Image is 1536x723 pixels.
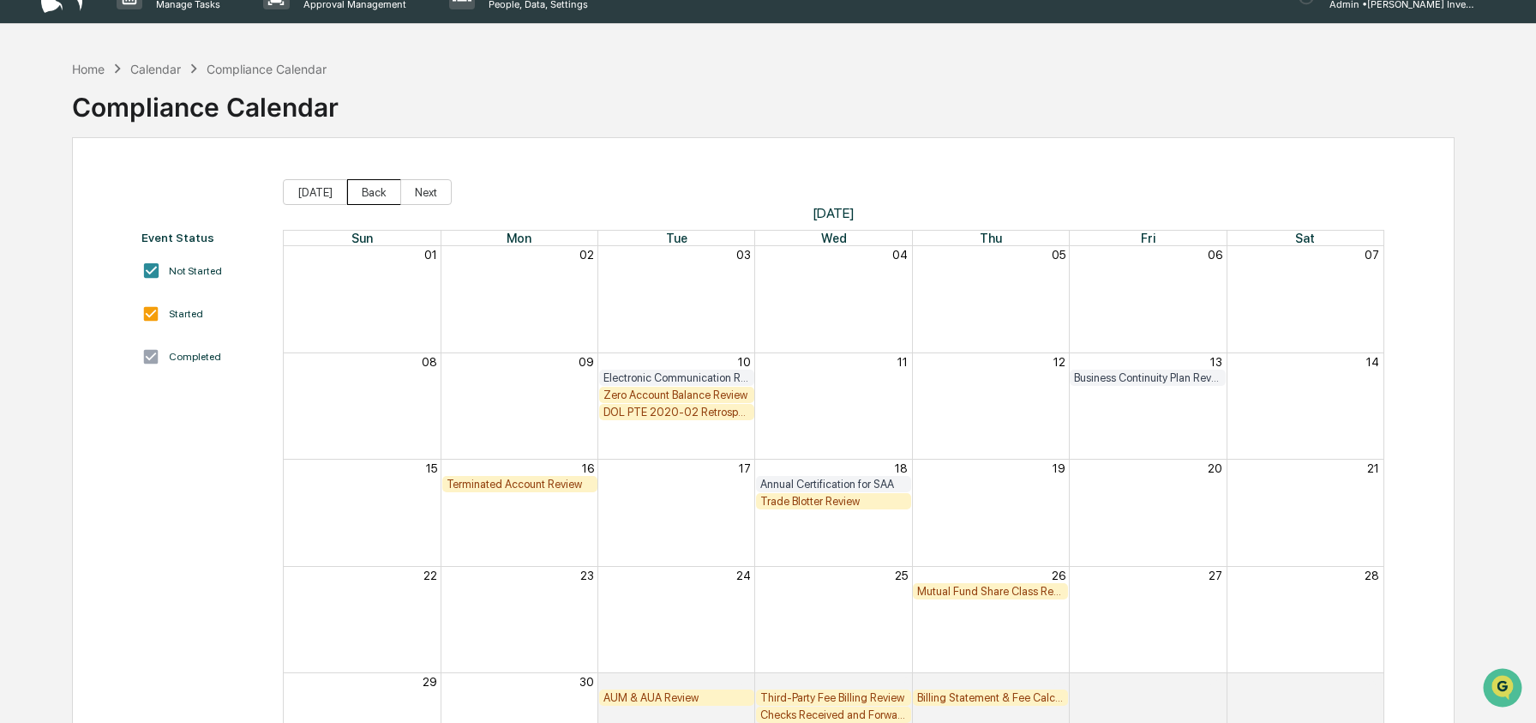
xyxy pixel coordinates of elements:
div: We're available if you need us! [58,148,217,162]
a: 🗄️Attestations [117,209,219,240]
button: 06 [1208,248,1222,262]
button: 14 [1366,355,1379,369]
div: Not Started [169,265,222,277]
span: [DATE] [283,205,1384,221]
button: 24 [736,569,751,582]
button: Start new chat [291,136,312,157]
button: 10 [738,355,751,369]
a: 🖐️Preclearance [10,209,117,240]
div: Business Continuity Plan Review & Test [1074,371,1221,384]
button: 12 [1053,355,1065,369]
div: Zero Account Balance Review [603,389,750,401]
div: Calendar [130,62,181,76]
p: How can we help? [17,36,312,63]
button: 07 [1365,248,1379,262]
button: 20 [1208,461,1222,475]
div: Mutual Fund Share Class Review [917,585,1064,598]
button: 19 [1053,461,1065,475]
img: 1746055101610-c473b297-6a78-478c-a979-82029cc54cd1 [17,131,48,162]
span: Pylon [171,291,207,304]
span: Tue [666,231,687,245]
button: 01 [738,675,751,689]
button: 08 [422,355,437,369]
div: Checks Received and Forwarded Log [760,708,907,721]
span: Thu [980,231,1002,245]
button: 04 [892,248,908,262]
div: Trade Blotter Review [760,495,907,508]
div: Third-Party Fee Billing Review [760,691,907,704]
span: Preclearance [34,216,111,233]
div: Terminated Account Review [447,478,593,491]
button: 15 [426,461,437,475]
span: Mon [507,231,531,245]
div: Completed [169,351,221,363]
button: 18 [895,461,908,475]
div: 🔎 [17,250,31,264]
button: 01 [424,248,437,262]
div: Billing Statement & Fee Calculations Report Review [917,691,1064,704]
button: Back [347,179,401,205]
button: 04 [1207,675,1222,689]
button: 05 [1052,248,1065,262]
button: [DATE] [283,179,347,205]
button: 25 [895,569,908,582]
iframe: Open customer support [1481,666,1527,713]
a: 🔎Data Lookup [10,242,115,273]
button: 03 [736,248,751,262]
span: Sat [1295,231,1315,245]
div: 🗄️ [124,218,138,232]
span: Wed [821,231,847,245]
button: 13 [1210,355,1222,369]
button: 29 [423,675,437,689]
div: Annual Certification for SAA [760,478,907,491]
div: DOL PTE 2020-02 Retrospective Review [603,406,750,419]
button: 22 [423,569,437,582]
button: 23 [580,569,594,582]
div: Event Status [141,231,266,244]
div: 🖐️ [17,218,31,232]
span: Data Lookup [34,249,108,266]
div: Compliance Calendar [72,78,339,123]
button: 16 [582,461,594,475]
button: 05 [1365,675,1379,689]
button: 09 [579,355,594,369]
div: AUM & AUA Review [603,691,750,704]
div: Electronic Communication Review [603,371,750,384]
span: Sun [351,231,373,245]
a: Powered byPylon [121,290,207,304]
button: 30 [579,675,594,689]
button: Next [400,179,452,205]
div: Home [72,62,105,76]
span: Attestations [141,216,213,233]
button: 28 [1365,569,1379,582]
button: 03 [1051,675,1065,689]
button: 17 [739,461,751,475]
div: Started [169,308,203,320]
div: Start new chat [58,131,281,148]
button: 02 [893,675,908,689]
button: 27 [1209,569,1222,582]
button: 02 [579,248,594,262]
button: 26 [1052,569,1065,582]
button: 21 [1367,461,1379,475]
div: Compliance Calendar [207,62,327,76]
button: 11 [897,355,908,369]
span: Fri [1141,231,1155,245]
